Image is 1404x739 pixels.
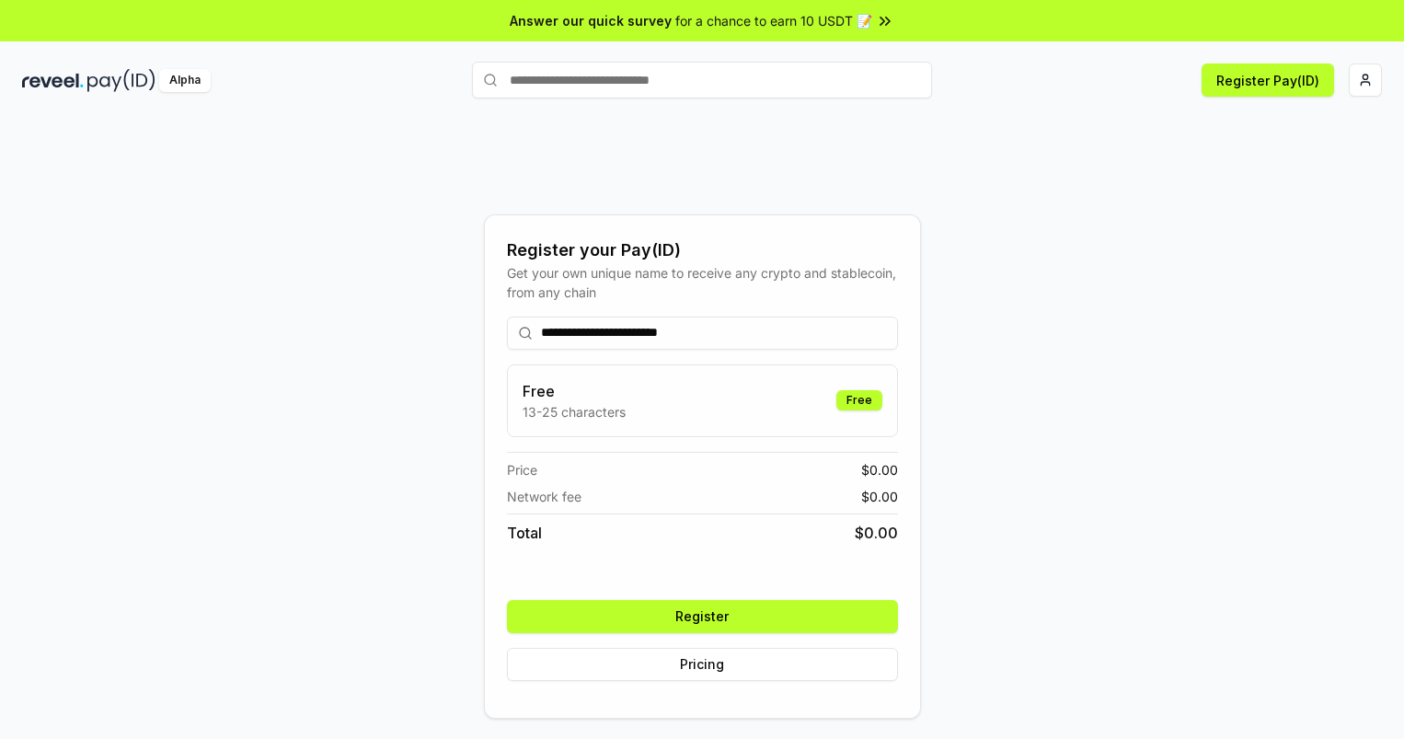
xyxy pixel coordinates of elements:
[510,11,672,30] span: Answer our quick survey
[507,522,542,544] span: Total
[159,69,211,92] div: Alpha
[507,460,537,479] span: Price
[675,11,872,30] span: for a chance to earn 10 USDT 📝
[836,390,882,410] div: Free
[523,402,626,421] p: 13-25 characters
[507,600,898,633] button: Register
[861,487,898,506] span: $ 0.00
[507,487,581,506] span: Network fee
[87,69,155,92] img: pay_id
[507,648,898,681] button: Pricing
[507,263,898,302] div: Get your own unique name to receive any crypto and stablecoin, from any chain
[507,237,898,263] div: Register your Pay(ID)
[861,460,898,479] span: $ 0.00
[855,522,898,544] span: $ 0.00
[22,69,84,92] img: reveel_dark
[523,380,626,402] h3: Free
[1202,64,1334,97] button: Register Pay(ID)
